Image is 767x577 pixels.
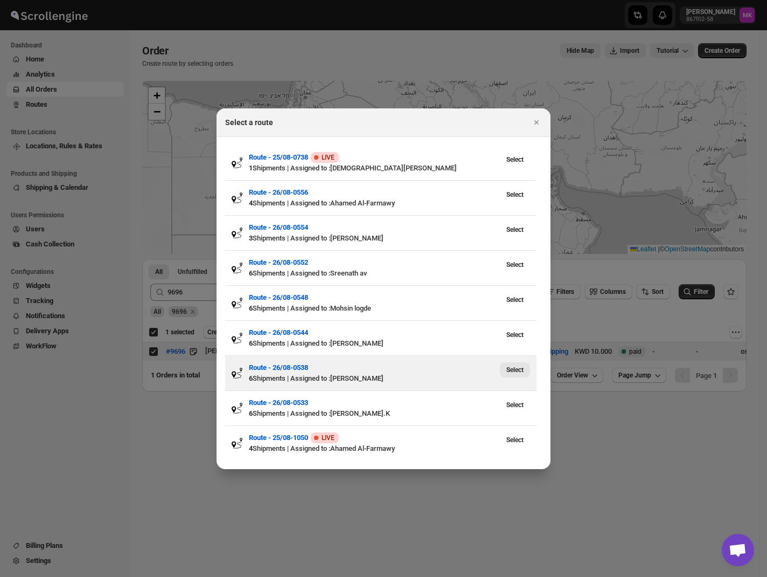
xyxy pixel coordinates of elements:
div: Shipments | Assigned to : Mohsin logde [249,303,500,314]
span: Select [506,296,524,304]
span: LIVE [322,153,334,162]
span: Select [506,331,524,339]
span: Select [506,260,524,269]
span: Select [506,366,524,374]
span: Select [506,155,524,164]
b: 1 [249,164,253,172]
button: Route - 26/08-0556 [249,187,308,198]
div: Shipments | Assigned to : [DEMOGRAPHIC_DATA][PERSON_NAME] [249,163,500,174]
button: Route - 25/08-0738 [249,152,308,163]
b: 6 [249,374,253,382]
button: View Route - 26/08-0548’s latest order [500,292,530,307]
div: Shipments | Assigned to : [PERSON_NAME].K [249,408,500,419]
div: Shipments | Assigned to : [PERSON_NAME] [249,373,500,384]
button: Route - 26/08-0552 [249,257,308,268]
button: View Route - 25/08-1050’s latest order [500,432,530,448]
button: Route - 26/08-0544 [249,327,308,338]
b: 6 [249,269,253,277]
button: Route - 26/08-0554 [249,222,308,233]
button: Route - 26/08-0548 [249,292,308,303]
button: Route - 26/08-0538 [249,362,308,373]
h2: Select a route [225,117,273,128]
b: 4 [249,199,253,207]
button: View Route - 26/08-0556’s latest order [500,187,530,202]
b: 4 [249,444,253,452]
button: View Route - 26/08-0538’s latest order [500,362,530,377]
button: View Route - 26/08-0554’s latest order [500,222,530,237]
button: Route - 25/08-1050 [249,432,308,443]
b: 3 [249,234,253,242]
span: LIVE [322,434,334,442]
b: 6 [249,339,253,347]
button: Close [529,115,544,130]
b: 6 [249,409,253,417]
button: View Route - 26/08-0544’s latest order [500,327,530,342]
div: Shipments | Assigned to : Ahamed Al-Farmawy [249,443,500,454]
span: Select [506,401,524,409]
div: Shipments | Assigned to : Ahamed Al-Farmawy [249,198,500,209]
span: Select [506,225,524,234]
button: View Route - 26/08-0552’s latest order [500,257,530,272]
button: View Route - 25/08-0738’s latest order [500,152,530,167]
span: Select [506,190,524,199]
b: 6 [249,304,253,312]
button: View Route - 26/08-0533’s latest order [500,397,530,413]
span: Select [506,436,524,444]
div: Shipments | Assigned to : Sreenath av [249,268,500,279]
button: Route - 26/08-0533 [249,397,308,408]
div: Shipments | Assigned to : [PERSON_NAME] [249,338,500,349]
a: دردشة مفتوحة [722,534,754,566]
div: Shipments | Assigned to : [PERSON_NAME] [249,233,500,244]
